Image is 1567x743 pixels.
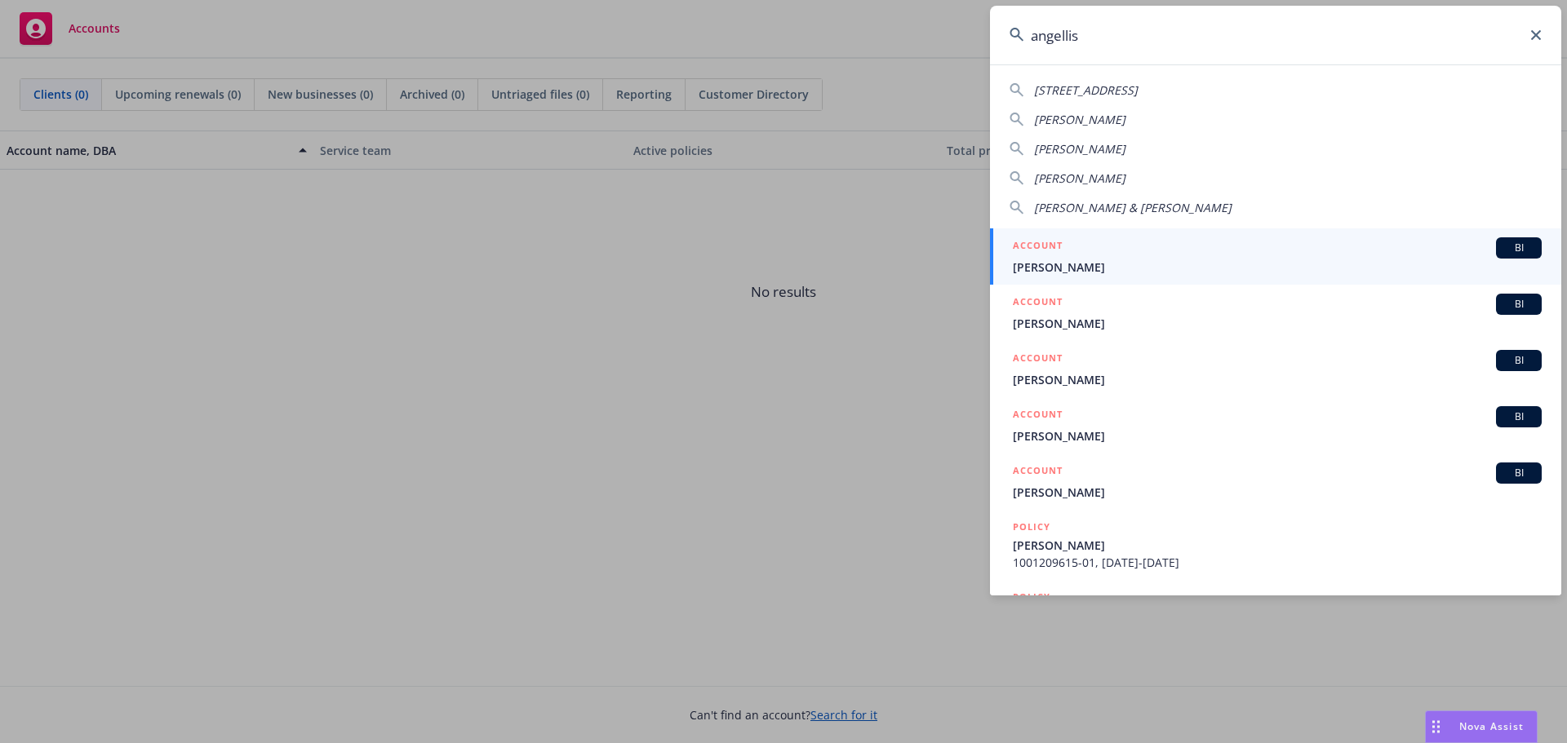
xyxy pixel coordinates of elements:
h5: ACCOUNT [1013,406,1063,426]
a: ACCOUNTBI[PERSON_NAME] [990,453,1561,510]
h5: ACCOUNT [1013,237,1063,257]
h5: ACCOUNT [1013,462,1063,482]
span: [PERSON_NAME] [1013,259,1542,276]
span: [STREET_ADDRESS] [1034,82,1138,98]
span: [PERSON_NAME] & [PERSON_NAME] [1034,200,1232,215]
span: [PERSON_NAME] [1013,427,1542,444]
span: BI [1503,353,1535,368]
span: BI [1503,409,1535,424]
h5: ACCOUNT [1013,294,1063,313]
h5: POLICY [1013,589,1050,605]
a: ACCOUNTBI[PERSON_NAME] [990,285,1561,341]
span: [PERSON_NAME] [1013,315,1542,332]
div: Drag to move [1426,711,1446,742]
span: BI [1503,297,1535,312]
span: [PERSON_NAME] [1034,141,1125,157]
button: Nova Assist [1425,710,1538,743]
span: [PERSON_NAME] [1034,170,1125,186]
span: 1001209615-01, [DATE]-[DATE] [1013,554,1542,571]
h5: POLICY [1013,519,1050,535]
span: Nova Assist [1459,719,1524,733]
a: ACCOUNTBI[PERSON_NAME] [990,228,1561,285]
a: POLICY [990,580,1561,650]
span: [PERSON_NAME] [1013,537,1542,554]
span: [PERSON_NAME] [1013,371,1542,388]
a: ACCOUNTBI[PERSON_NAME] [990,397,1561,453]
span: BI [1503,241,1535,255]
h5: ACCOUNT [1013,350,1063,369]
input: Search... [990,6,1561,64]
span: [PERSON_NAME] [1013,484,1542,501]
span: BI [1503,466,1535,480]
span: [PERSON_NAME] [1034,112,1125,127]
a: POLICY[PERSON_NAME]1001209615-01, [DATE]-[DATE] [990,510,1561,580]
a: ACCOUNTBI[PERSON_NAME] [990,341,1561,397]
